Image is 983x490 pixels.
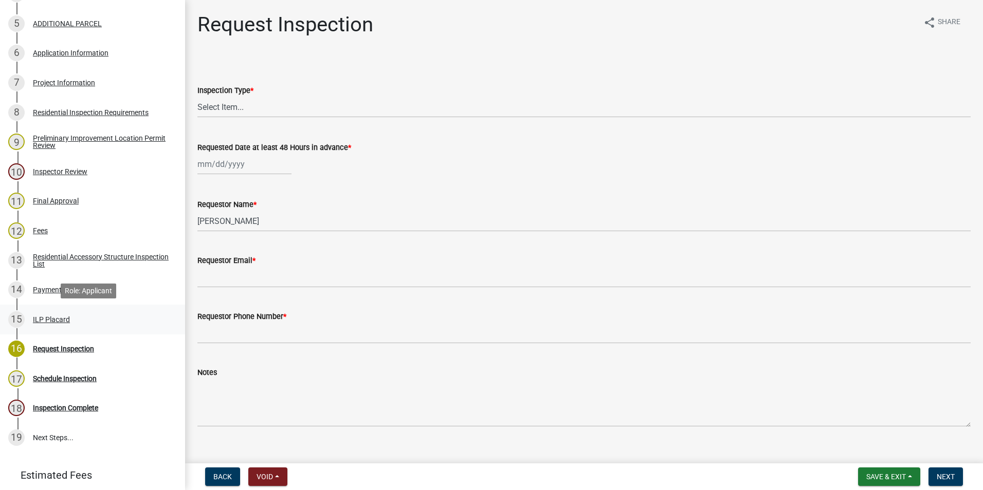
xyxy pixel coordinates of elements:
label: Requestor Name [197,201,257,209]
div: Application Information [33,49,108,56]
div: Residential Inspection Requirements [33,109,149,116]
span: Save & Exit [866,473,906,481]
span: Next [937,473,955,481]
label: Requested Date at least 48 Hours in advance [197,144,351,152]
button: Save & Exit [858,467,920,486]
div: 18 [8,400,25,416]
div: Inspector Review [33,168,87,175]
div: 7 [8,74,25,91]
div: Role: Applicant [61,284,116,298]
div: Request Inspection [33,345,94,352]
div: 13 [8,252,25,269]
div: 17 [8,370,25,387]
div: Inspection Complete [33,404,98,411]
div: 15 [8,311,25,328]
div: Fees [33,227,48,234]
div: Preliminary Improvement Location Permit Review [33,135,169,149]
label: Requestor Email [197,257,256,265]
div: 19 [8,429,25,446]
button: Back [205,467,240,486]
div: 8 [8,104,25,121]
div: 14 [8,281,25,298]
div: ADDITIONAL PARCEL [33,20,102,27]
div: 6 [8,45,25,61]
input: mm/dd/yyyy [197,154,292,175]
div: 12 [8,222,25,239]
button: shareShare [915,12,969,32]
div: Project Information [33,79,95,86]
div: Residential Accessory Structure Inspection List [33,253,169,268]
div: 5 [8,15,25,32]
span: Back [213,473,232,481]
div: 16 [8,341,25,357]
span: Share [938,16,960,29]
label: Notes [197,369,217,376]
div: 10 [8,163,25,180]
label: Inspection Type [197,87,253,95]
button: Void [248,467,287,486]
div: Schedule Inspection [33,375,97,382]
label: Requestor Phone Number [197,313,286,321]
h1: Request Inspection [197,12,373,37]
span: Void [257,473,273,481]
div: Payment [33,286,62,293]
button: Next [929,467,963,486]
div: ILP Placard [33,316,70,323]
div: Final Approval [33,197,79,204]
div: 11 [8,193,25,209]
div: 9 [8,134,25,150]
i: share [923,16,936,29]
a: Estimated Fees [8,465,169,485]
